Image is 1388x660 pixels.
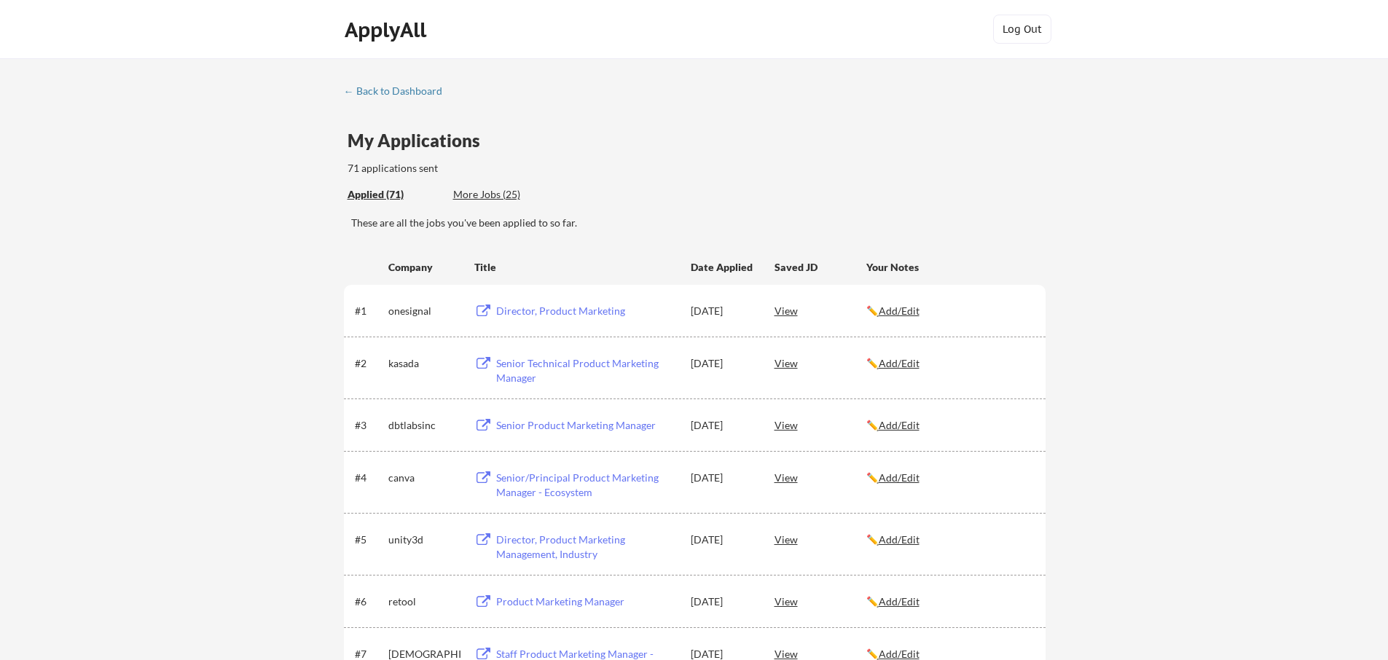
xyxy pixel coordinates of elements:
div: [DATE] [691,418,755,433]
div: Senior Technical Product Marketing Manager [496,356,677,385]
u: Add/Edit [879,648,920,660]
div: ✏️ [866,418,1032,433]
div: These are job applications we think you'd be a good fit for, but couldn't apply you to automatica... [453,187,560,203]
div: retool [388,594,461,609]
div: View [775,588,866,614]
div: View [775,297,866,323]
div: #5 [355,533,383,547]
div: #4 [355,471,383,485]
u: Add/Edit [879,419,920,431]
u: Add/Edit [879,595,920,608]
div: Your Notes [866,260,1032,275]
div: Saved JD [775,254,866,280]
div: Date Applied [691,260,755,275]
button: Log Out [993,15,1051,44]
u: Add/Edit [879,471,920,484]
u: Add/Edit [879,305,920,317]
div: ✏️ [866,304,1032,318]
div: These are all the jobs you've been applied to so far. [348,187,442,203]
div: Senior/Principal Product Marketing Manager - Ecosystem [496,471,677,499]
div: Senior Product Marketing Manager [496,418,677,433]
div: [DATE] [691,304,755,318]
div: unity3d [388,533,461,547]
div: [DATE] [691,356,755,371]
div: ✏️ [866,533,1032,547]
div: onesignal [388,304,461,318]
div: ✏️ [866,356,1032,371]
u: Add/Edit [879,357,920,369]
div: [DATE] [691,471,755,485]
div: These are all the jobs you've been applied to so far. [351,216,1046,230]
div: View [775,350,866,376]
div: ✏️ [866,594,1032,609]
div: canva [388,471,461,485]
div: kasada [388,356,461,371]
div: [DATE] [691,533,755,547]
div: Title [474,260,677,275]
div: ✏️ [866,471,1032,485]
div: View [775,526,866,552]
a: ← Back to Dashboard [344,85,453,100]
div: My Applications [348,132,492,149]
div: Product Marketing Manager [496,594,677,609]
div: Applied (71) [348,187,442,202]
div: View [775,464,866,490]
div: ApplyAll [345,17,431,42]
div: 71 applications sent [348,161,630,176]
div: Director, Product Marketing Management, Industry [496,533,677,561]
div: #1 [355,304,383,318]
u: Add/Edit [879,533,920,546]
div: ← Back to Dashboard [344,86,453,96]
div: dbtlabsinc [388,418,461,433]
div: Director, Product Marketing [496,304,677,318]
div: #2 [355,356,383,371]
div: #3 [355,418,383,433]
div: #6 [355,594,383,609]
div: View [775,412,866,438]
div: [DATE] [691,594,755,609]
div: Company [388,260,461,275]
div: More Jobs (25) [453,187,560,202]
